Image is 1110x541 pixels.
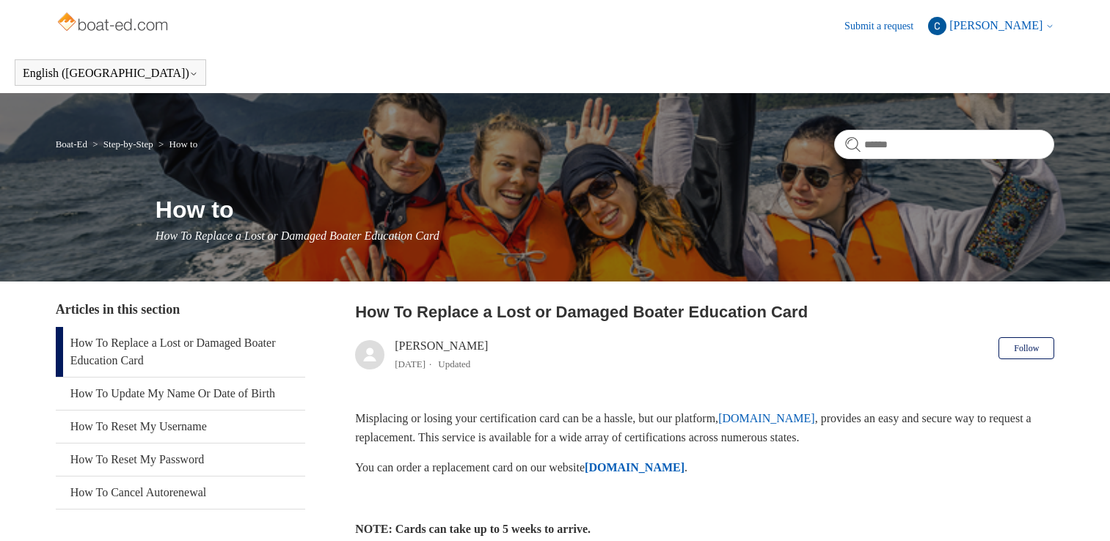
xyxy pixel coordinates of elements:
button: [PERSON_NAME] [928,17,1054,35]
a: How to [169,139,198,150]
a: [DOMAIN_NAME] [718,412,815,424]
li: Step-by-Step [90,139,156,150]
a: How To Cancel Autorenewal [56,476,305,509]
button: English ([GEOGRAPHIC_DATA]) [23,67,198,80]
li: Updated [438,358,470,369]
a: How To Reset My Username [56,411,305,443]
h1: How to [156,192,1055,227]
a: Boat-Ed [56,139,87,150]
a: [DOMAIN_NAME] [585,461,684,474]
span: How To Replace a Lost or Damaged Boater Education Card [156,229,439,242]
button: Follow Article [998,337,1054,359]
input: Search [834,130,1054,159]
h2: How To Replace a Lost or Damaged Boater Education Card [355,300,1054,324]
a: How To Reset My Password [56,444,305,476]
span: You can order a replacement card on our website [355,461,585,474]
li: How to [156,139,197,150]
a: Step-by-Step [103,139,153,150]
a: How To Update My Name Or Date of Birth [56,378,305,410]
strong: NOTE: Cards can take up to 5 weeks to arrive. [355,523,591,535]
div: [PERSON_NAME] [395,337,488,372]
a: Submit a request [844,18,928,34]
span: Articles in this section [56,302,180,317]
time: 04/08/2025, 11:48 [395,358,426,369]
p: Misplacing or losing your certification card can be a hassle, but our platform, , provides an eas... [355,409,1054,446]
img: Boat-Ed Help Center home page [56,9,172,38]
span: [PERSON_NAME] [949,19,1043,32]
a: How To Replace a Lost or Damaged Boater Education Card [56,327,305,377]
span: . [684,461,687,474]
li: Boat-Ed [56,139,90,150]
